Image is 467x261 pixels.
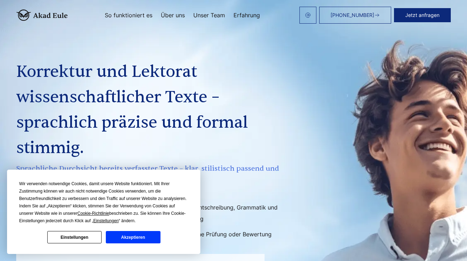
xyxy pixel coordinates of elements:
a: So funktioniert es [105,12,152,18]
button: Akzeptieren [106,231,160,243]
button: Einstellungen [47,231,102,243]
a: Unser Team [193,12,225,18]
div: Wir verwenden notwendige Cookies, damit unsere Website funktioniert. Mit Ihrer Zustimmung können ... [19,180,188,225]
li: Fokus auf Rechtschreibung, Grammatik und Zeichensetzung [150,202,280,224]
a: Über uns [161,12,185,18]
a: Erfahrung [233,12,260,18]
button: Jetzt anfragen [394,8,451,22]
li: Keine inhaltliche Prüfung oder Bewertung [150,229,280,240]
span: Cookie-Richtlinie [78,211,109,216]
img: email [305,12,311,18]
div: Cookie Consent Prompt [7,170,200,254]
span: Sprachliche Durchsicht bereits verfasster Texte – klar, stilistisch passend und fristgerecht. [16,163,281,186]
span: Einstellungen [93,218,119,223]
a: [PHONE_NUMBER] [319,7,391,24]
h1: Korrektur und Lektorat wissenschaftlicher Texte – sprachlich präzise und formal stimmig. [16,59,281,161]
img: logo [16,10,68,21]
span: [PHONE_NUMBER] [330,12,374,18]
